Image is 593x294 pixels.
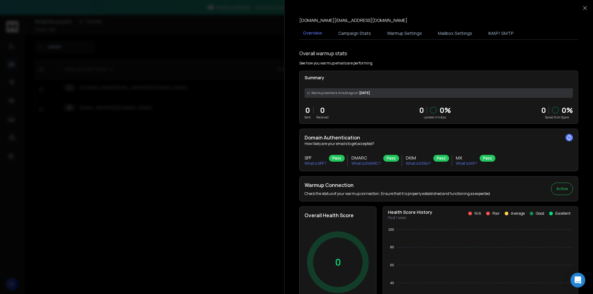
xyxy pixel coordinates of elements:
[299,17,407,23] p: [DOMAIN_NAME][EMAIL_ADDRESS][DOMAIN_NAME]
[305,105,311,115] p: 0
[299,50,347,57] h1: Overall warmup stats
[419,105,424,115] p: 0
[406,155,431,161] h3: DKIM
[541,105,546,115] strong: 0
[555,211,570,216] p: Excellent
[551,183,573,195] button: Active
[299,26,326,40] button: Overview
[305,134,573,141] h2: Domain Authentication
[439,105,451,115] p: 0 %
[388,209,432,215] p: Health Score History
[433,155,449,162] div: Pass
[335,257,341,268] p: 0
[388,215,432,220] p: Past 1 week
[305,181,491,189] h2: Warmup Connection
[305,191,491,196] p: Check the status of your warmup connection. Ensure that it is properly established and functionin...
[334,27,375,40] button: Campaign Stats
[541,115,573,120] p: Saved from Spam
[316,115,329,120] p: Received
[311,91,358,95] span: Warmup started a minute ago on
[329,155,345,162] div: Pass
[305,212,371,219] h2: Overall Health Score
[390,281,394,285] tspan: 40
[456,161,477,166] p: What is MX ?
[305,115,311,120] p: Sent
[316,105,329,115] p: 0
[536,211,544,216] p: Good
[485,27,517,40] button: IMAP/ SMTP
[305,88,573,98] div: [DATE]
[561,105,573,115] p: 0 %
[434,27,476,40] button: Mailbox Settings
[492,211,500,216] p: Poor
[390,245,394,249] tspan: 80
[456,155,477,161] h3: MX
[383,155,399,162] div: Pass
[299,61,372,66] p: See how you warmup emails are performing
[305,161,326,166] p: What is SPF ?
[351,155,381,161] h3: DMARC
[390,263,394,267] tspan: 60
[383,27,426,40] button: Warmup Settings
[305,75,573,81] p: Summary
[305,141,573,146] p: How likely are your emails to get accepted?
[388,228,394,231] tspan: 100
[511,211,525,216] p: Average
[570,273,585,288] div: Open Intercom Messenger
[406,161,431,166] p: What is DKIM ?
[474,211,481,216] p: N/A
[419,115,451,120] p: Landed in Inbox
[351,161,381,166] p: What is DMARC ?
[305,155,326,161] h3: SPF
[480,155,495,162] div: Pass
